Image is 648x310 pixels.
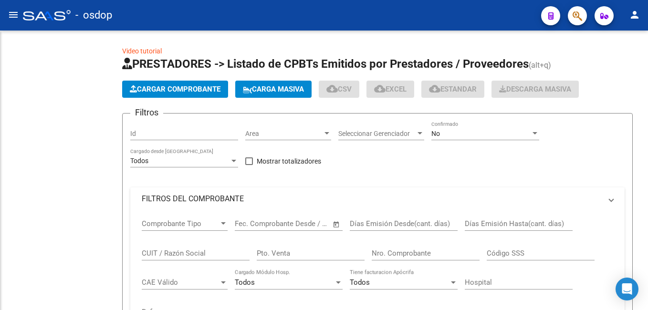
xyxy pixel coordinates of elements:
app-download-masive: Descarga masiva de comprobantes (adjuntos) [491,81,579,98]
button: Carga Masiva [235,81,312,98]
input: End date [274,219,321,228]
span: Estandar [429,85,477,93]
button: Open calendar [331,219,342,230]
button: CSV [319,81,359,98]
input: Start date [235,219,266,228]
mat-icon: cloud_download [374,83,386,94]
span: Mostrar totalizadores [257,155,321,167]
mat-icon: cloud_download [429,83,440,94]
span: Descarga Masiva [499,85,571,93]
span: Todos [350,278,370,287]
span: No [431,130,440,137]
span: CSV [326,85,352,93]
a: Video tutorial [122,47,162,55]
button: EXCEL [366,81,414,98]
span: CAE Válido [142,278,219,287]
span: Cargar Comprobante [130,85,220,93]
span: - osdop [75,5,112,26]
span: Seleccionar Gerenciador [338,130,416,138]
span: PRESTADORES -> Listado de CPBTs Emitidos por Prestadores / Proveedores [122,57,529,71]
span: Comprobante Tipo [142,219,219,228]
mat-icon: cloud_download [326,83,338,94]
button: Descarga Masiva [491,81,579,98]
div: Open Intercom Messenger [616,278,638,300]
button: Estandar [421,81,484,98]
span: Area [245,130,323,138]
mat-expansion-panel-header: FILTROS DEL COMPROBANTE [130,187,625,210]
mat-panel-title: FILTROS DEL COMPROBANTE [142,194,602,204]
span: (alt+q) [529,61,551,70]
span: EXCEL [374,85,407,93]
h3: Filtros [130,106,163,119]
mat-icon: menu [8,9,19,21]
button: Cargar Comprobante [122,81,228,98]
span: Todos [130,157,148,165]
mat-icon: person [629,9,640,21]
span: Todos [235,278,255,287]
span: Carga Masiva [243,85,304,93]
